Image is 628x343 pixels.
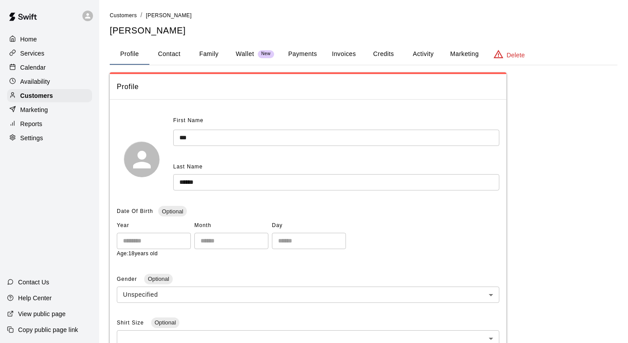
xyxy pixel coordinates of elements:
button: Contact [149,44,189,65]
span: Optional [144,276,172,282]
a: Settings [7,131,92,145]
span: [PERSON_NAME] [146,12,192,19]
button: Family [189,44,229,65]
a: Marketing [7,103,92,116]
span: Day [272,219,346,233]
span: Month [194,219,268,233]
span: Gender [117,276,139,282]
span: Last Name [173,164,203,170]
span: Profile [117,81,499,93]
h5: [PERSON_NAME] [110,25,617,37]
span: New [258,51,274,57]
p: Services [20,49,45,58]
nav: breadcrumb [110,11,617,20]
p: Reports [20,119,42,128]
p: Help Center [18,294,52,302]
p: Contact Us [18,278,49,287]
button: Profile [110,44,149,65]
span: Optional [158,208,186,215]
span: First Name [173,114,204,128]
span: Optional [151,319,179,326]
p: Calendar [20,63,46,72]
span: Date Of Birth [117,208,153,214]
span: Age: 18 years old [117,250,158,257]
button: Credits [364,44,403,65]
p: Availability [20,77,50,86]
a: Customers [110,11,137,19]
button: Payments [281,44,324,65]
li: / [141,11,142,20]
button: Marketing [443,44,486,65]
span: Shirt Size [117,320,146,326]
p: Home [20,35,37,44]
span: Customers [110,12,137,19]
div: Unspecified [117,287,499,303]
p: Marketing [20,105,48,114]
a: Home [7,33,92,46]
button: Invoices [324,44,364,65]
span: Year [117,219,191,233]
p: Copy public page link [18,325,78,334]
a: Customers [7,89,92,102]
a: Availability [7,75,92,88]
p: Wallet [236,49,254,59]
div: basic tabs example [110,44,617,65]
a: Calendar [7,61,92,74]
button: Activity [403,44,443,65]
p: View public page [18,309,66,318]
p: Settings [20,134,43,142]
p: Customers [20,91,53,100]
p: Delete [507,51,525,60]
a: Reports [7,117,92,130]
a: Services [7,47,92,60]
